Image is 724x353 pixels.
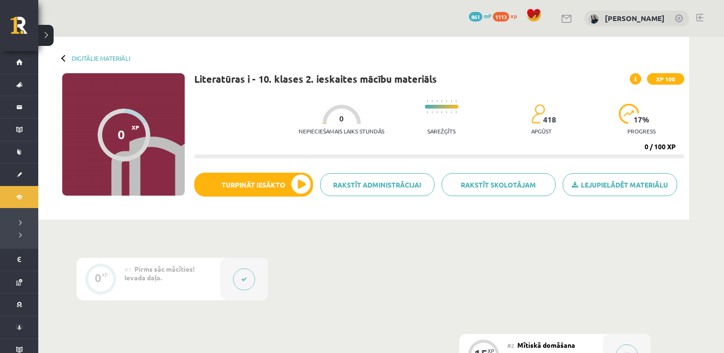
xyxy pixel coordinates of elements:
[432,100,433,102] img: icon-short-line-57e1e144782c952c97e751825c79c345078a6d821885a25fce030b3d8c18986b.svg
[589,14,599,24] img: Megija Simsone
[507,342,514,349] span: #2
[627,128,656,134] p: progress
[451,111,452,113] img: icon-short-line-57e1e144782c952c97e751825c79c345078a6d821885a25fce030b3d8c18986b.svg
[451,100,452,102] img: icon-short-line-57e1e144782c952c97e751825c79c345078a6d821885a25fce030b3d8c18986b.svg
[299,128,384,134] p: Nepieciešamais laiks stundās
[72,55,130,62] a: Digitālie materiāli
[436,100,437,102] img: icon-short-line-57e1e144782c952c97e751825c79c345078a6d821885a25fce030b3d8c18986b.svg
[124,265,132,273] span: #1
[605,13,665,23] a: [PERSON_NAME]
[441,111,442,113] img: icon-short-line-57e1e144782c952c97e751825c79c345078a6d821885a25fce030b3d8c18986b.svg
[11,17,38,41] a: Rīgas 1. Tālmācības vidusskola
[543,115,556,124] span: 418
[436,111,437,113] img: icon-short-line-57e1e144782c952c97e751825c79c345078a6d821885a25fce030b3d8c18986b.svg
[132,124,139,131] span: XP
[517,341,575,349] span: Mītiskā domāšana
[432,111,433,113] img: icon-short-line-57e1e144782c952c97e751825c79c345078a6d821885a25fce030b3d8c18986b.svg
[493,12,522,20] a: 1113 xp
[101,272,108,277] div: XP
[124,265,195,282] span: Pirms sāc mācīties! Ievada daļa.
[446,111,447,113] img: icon-short-line-57e1e144782c952c97e751825c79c345078a6d821885a25fce030b3d8c18986b.svg
[442,173,556,196] a: Rakstīt skolotājam
[427,128,456,134] p: Sarežģīts
[493,12,509,22] span: 1113
[194,73,437,85] h1: Literatūras i - 10. klases 2. ieskaites mācību materiāls
[339,114,344,123] span: 0
[427,100,428,102] img: icon-short-line-57e1e144782c952c97e751825c79c345078a6d821885a25fce030b3d8c18986b.svg
[619,104,639,124] img: icon-progress-161ccf0a02000e728c5f80fcf4c31c7af3da0e1684b2b1d7c360e028c24a22f1.svg
[511,12,517,20] span: xp
[194,173,313,197] button: Turpināt iesākto
[456,100,457,102] img: icon-short-line-57e1e144782c952c97e751825c79c345078a6d821885a25fce030b3d8c18986b.svg
[469,12,491,20] a: 861 mP
[469,12,482,22] span: 861
[647,73,684,85] span: XP 100
[95,274,101,282] div: 0
[531,104,545,124] img: students-c634bb4e5e11cddfef0936a35e636f08e4e9abd3cc4e673bd6f9a4125e45ecb1.svg
[427,111,428,113] img: icon-short-line-57e1e144782c952c97e751825c79c345078a6d821885a25fce030b3d8c18986b.svg
[531,128,552,134] p: apgūst
[563,173,677,196] a: Lejupielādēt materiālu
[634,115,650,124] span: 17 %
[484,12,491,20] span: mP
[320,173,434,196] a: Rakstīt administrācijai
[456,111,457,113] img: icon-short-line-57e1e144782c952c97e751825c79c345078a6d821885a25fce030b3d8c18986b.svg
[118,127,125,142] div: 0
[441,100,442,102] img: icon-short-line-57e1e144782c952c97e751825c79c345078a6d821885a25fce030b3d8c18986b.svg
[446,100,447,102] img: icon-short-line-57e1e144782c952c97e751825c79c345078a6d821885a25fce030b3d8c18986b.svg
